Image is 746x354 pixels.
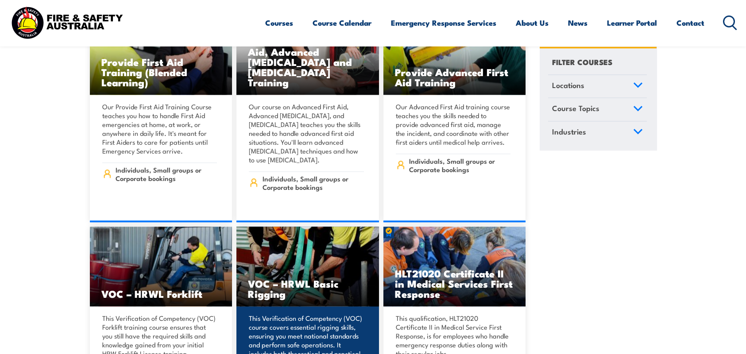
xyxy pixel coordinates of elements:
a: Industries [548,121,647,144]
img: HLT21020 Certificate II in Medical Services First Response [383,227,526,306]
span: Course Topics [552,103,599,115]
h3: VOC – HRWL Basic Rigging [248,278,367,299]
p: Our Provide First Aid Training Course teaches you how to handle First Aid emergencies at home, at... [102,102,217,155]
a: Provide First Aid Training (Blended Learning) [90,15,232,95]
a: Contact [676,11,704,35]
a: Provide Advanced First Aid Training [383,15,526,95]
h3: HLT21020 Certificate II in Medical Services First Response [395,268,514,299]
img: VOC – HRWL Forklift [90,227,232,306]
img: VOC – HRWL Basic Rigging [236,227,379,306]
img: Provide First Aid (Blended Learning) [90,15,232,95]
a: Emergency Response Services [391,11,496,35]
p: Our course on Advanced First Aid, Advanced [MEDICAL_DATA], and [MEDICAL_DATA] teaches you the ski... [249,102,364,164]
a: Locations [548,75,647,98]
h3: Provide First Aid Training (Blended Learning) [101,57,221,87]
h3: Provide Advanced First Aid, Advanced [MEDICAL_DATA] and [MEDICAL_DATA] Training [248,36,367,87]
a: Courses [265,11,293,35]
h3: Provide Advanced First Aid Training [395,67,514,87]
a: About Us [516,11,549,35]
h3: VOC – HRWL Forklift [101,289,221,299]
a: Learner Portal [607,11,657,35]
h4: FILTER COURSES [552,56,612,68]
a: Course Calendar [313,11,371,35]
span: Individuals, Small groups or Corporate bookings [116,165,217,182]
span: Individuals, Small groups or Corporate bookings [409,157,510,173]
p: Our Advanced First Aid training course teaches you the skills needed to provide advanced first ai... [396,102,511,146]
a: News [568,11,588,35]
span: Industries [552,126,586,138]
span: Locations [552,79,584,91]
span: Individuals, Small groups or Corporate bookings [263,174,364,191]
a: Course Topics [548,98,647,121]
img: Provide Advanced First Aid, Advanced Resuscitation and Oxygen Therapy Training [236,15,379,95]
img: Provide Advanced First Aid [383,15,526,95]
a: Provide Advanced First Aid, Advanced [MEDICAL_DATA] and [MEDICAL_DATA] Training [236,15,379,95]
